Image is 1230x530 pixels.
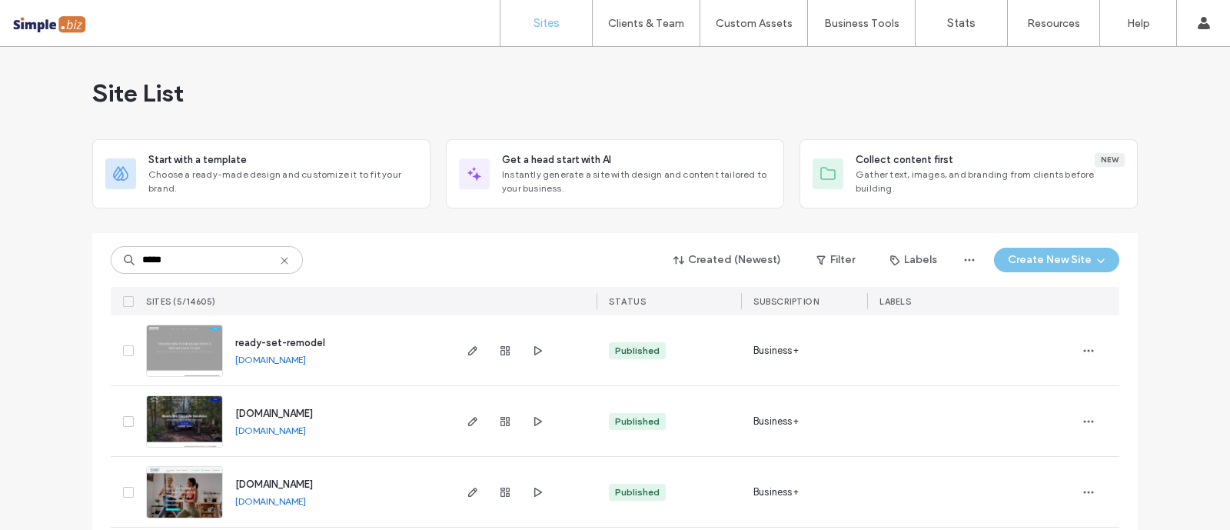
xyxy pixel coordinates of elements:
span: Instantly generate a site with design and content tailored to your business. [502,168,771,195]
span: Business+ [753,485,799,500]
a: [DOMAIN_NAME] [235,408,313,419]
label: Clients & Team [608,17,684,30]
a: ready-set-remodel [235,337,325,348]
span: LABELS [879,296,911,307]
div: Start with a templateChoose a ready-made design and customize it to fit your brand. [92,139,430,208]
span: Site List [92,78,184,108]
span: Business+ [753,343,799,358]
span: SUBSCRIPTION [753,296,819,307]
a: [DOMAIN_NAME] [235,495,306,507]
span: STATUS [609,296,646,307]
div: Collect content firstNewGather text, images, and branding from clients before building. [799,139,1138,208]
span: Gather text, images, and branding from clients before building. [856,168,1125,195]
a: [DOMAIN_NAME] [235,478,313,490]
span: Choose a ready-made design and customize it to fit your brand. [148,168,417,195]
label: Help [1127,17,1150,30]
label: Stats [947,16,976,30]
span: Collect content first [856,152,953,168]
div: Published [615,485,660,499]
label: Sites [534,16,560,30]
span: Start with a template [148,152,247,168]
span: SITES (5/14605) [146,296,216,307]
span: Business+ [753,414,799,429]
button: Create New Site [994,248,1119,272]
div: Published [615,415,660,428]
button: Filter [801,248,870,272]
span: Get a head start with AI [502,152,611,168]
div: New [1095,153,1125,167]
button: Labels [876,248,951,272]
a: [DOMAIN_NAME] [235,425,306,436]
label: Business Tools [824,17,899,30]
label: Custom Assets [716,17,793,30]
label: Resources [1027,17,1080,30]
span: Help [35,11,66,25]
a: [DOMAIN_NAME] [235,354,306,365]
div: Get a head start with AIInstantly generate a site with design and content tailored to your business. [446,139,784,208]
div: Published [615,344,660,358]
button: Created (Newest) [660,248,795,272]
